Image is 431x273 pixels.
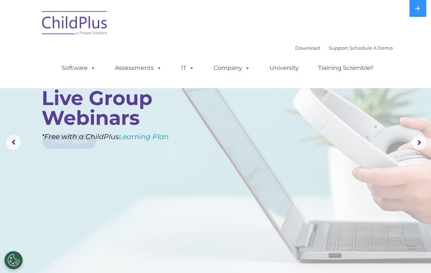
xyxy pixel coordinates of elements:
rs-layer: *Free with a ChildPlus [42,130,194,143]
rs-layer: Live Group Webinars [42,88,182,128]
a: Software [54,61,103,75]
div: Widget de chat [308,194,431,273]
iframe: Chat Widget [308,194,431,273]
a: Assessments [108,61,169,75]
a: Support [329,45,348,51]
img: ChildPlus by Procare Solutions [38,6,111,42]
a: IT [174,61,202,75]
font: | [295,45,393,51]
a: Training Scramble!! [311,61,381,75]
a: Learning Plan [119,132,169,141]
button: Cookies Settings [4,251,23,269]
a: University [262,61,306,75]
a: Company [206,61,258,75]
a: Schedule A Demo [350,45,393,51]
a: Download [295,45,320,51]
a: Learn More [42,134,96,149]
